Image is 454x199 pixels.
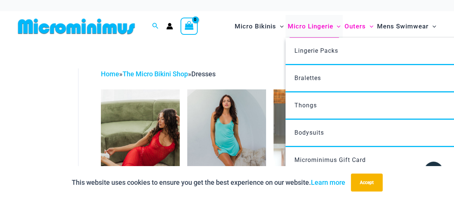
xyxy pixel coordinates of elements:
span: Menu Toggle [333,17,340,36]
span: Micro Lingerie [287,17,333,36]
span: Menu Toggle [276,17,284,36]
span: Bodysuits [294,129,324,136]
a: Mens SwimwearMenu ToggleMenu Toggle [375,15,438,38]
span: Lingerie Packs [294,47,338,54]
span: » » [101,70,216,78]
a: OutersMenu ToggleMenu Toggle [343,15,375,38]
a: The Micro Bikini Shop [123,70,188,78]
a: Learn more [311,178,345,186]
nav: Site Navigation [232,14,439,39]
span: Menu Toggle [429,17,436,36]
a: View Shopping Cart, empty [180,18,198,35]
p: This website uses cookies to ensure you get the best experience on our website. [72,177,345,188]
a: Micro BikinisMenu ToggleMenu Toggle [233,15,285,38]
span: Mens Swimwear [377,17,429,36]
span: Menu Toggle [366,17,373,36]
span: Bralettes [294,74,321,82]
img: MM SHOP LOGO FLAT [15,18,138,35]
a: Search icon link [152,22,159,31]
a: Micro LingerieMenu ToggleMenu Toggle [285,15,342,38]
span: Micro Bikinis [235,17,276,36]
span: Outers [345,17,366,36]
span: Thongs [294,102,317,109]
button: Accept [351,174,383,192]
a: Home [101,70,119,78]
a: Account icon link [166,23,173,30]
span: Microminimus Gift Card [294,156,366,163]
span: Dresses [191,70,216,78]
